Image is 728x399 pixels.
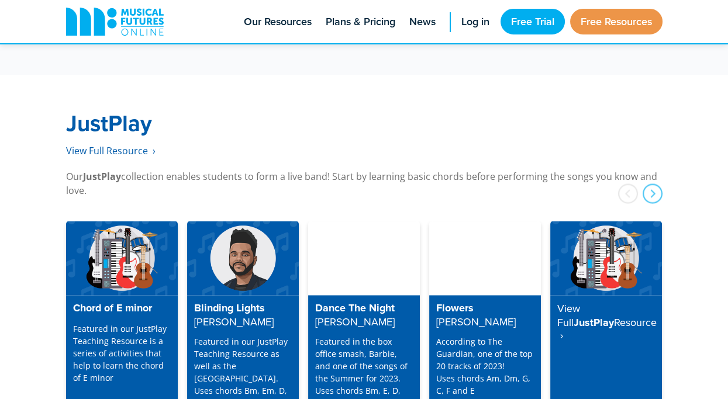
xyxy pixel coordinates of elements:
[436,314,516,328] strong: [PERSON_NAME]
[66,144,156,158] a: View Full Resource‎‏‏‎ ‎ ›
[436,302,534,328] h4: Flowers
[73,322,171,383] p: Featured in our JustPlay Teaching Resource is a series of activities that help to learn the chord...
[315,302,413,328] h4: Dance The Night
[570,9,663,34] a: Free Resources
[436,335,534,396] p: According to The Guardian, one of the top 20 tracks of 2023! Uses chords Am, Dm, G, C, F and E
[618,183,638,203] div: prev
[461,14,489,30] span: Log in
[66,144,156,157] span: View Full Resource‎‏‏‎ ‎ ›
[557,301,580,329] strong: View Full
[326,14,395,30] span: Plans & Pricing
[557,302,655,342] h4: JustPlay
[501,9,565,34] a: Free Trial
[83,170,121,183] strong: JustPlay
[194,314,274,328] strong: [PERSON_NAME]
[409,14,436,30] span: News
[194,302,292,328] h4: Blinding Lights
[66,169,663,197] p: Our collection enables students to form a live band! Start by learning basic chords before perfor...
[557,314,657,342] strong: Resource ‎ ›
[244,14,312,30] span: Our Resources
[66,107,152,139] strong: JustPlay
[643,183,663,203] div: next
[315,314,395,328] strong: [PERSON_NAME]
[73,302,171,315] h4: Chord of E minor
